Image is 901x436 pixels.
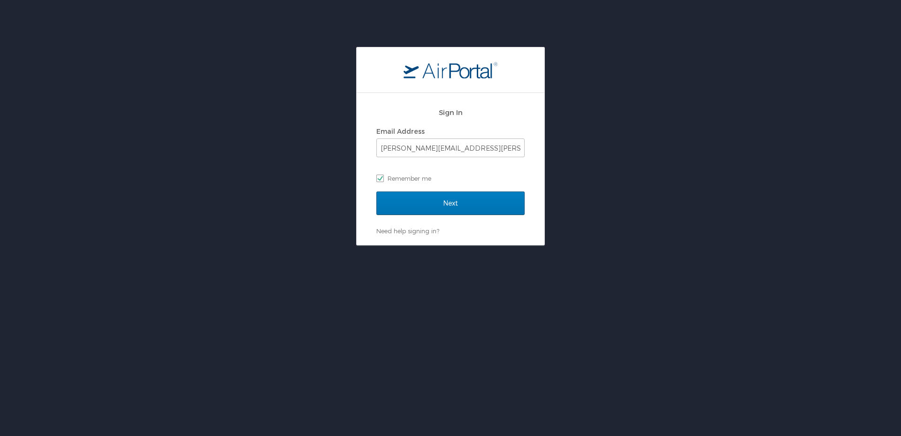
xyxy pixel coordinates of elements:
label: Email Address [376,127,425,135]
input: Next [376,191,525,215]
a: Need help signing in? [376,227,439,235]
label: Remember me [376,171,525,185]
img: logo [404,61,497,78]
h2: Sign In [376,107,525,118]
